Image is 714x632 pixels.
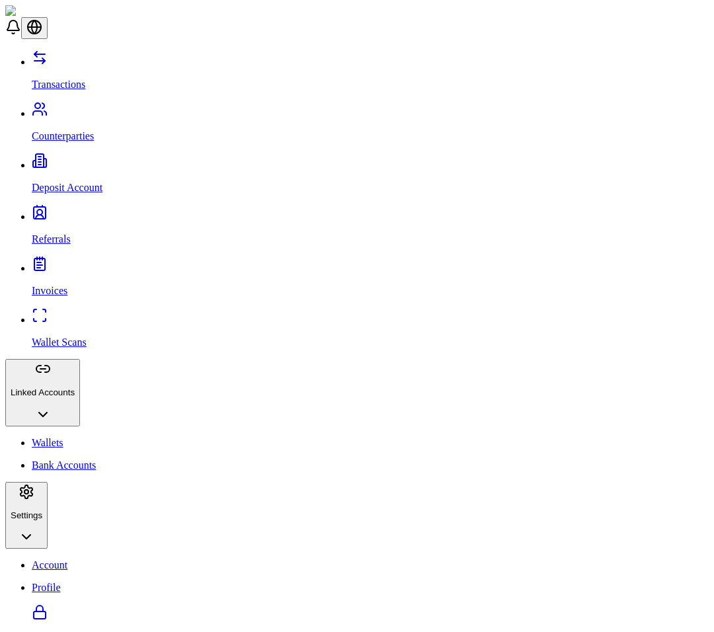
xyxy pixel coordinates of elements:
[5,359,80,426] button: Linked Accounts
[32,437,709,449] a: Wallets
[5,482,48,549] button: Settings
[32,285,709,297] p: Invoices
[32,582,709,622] a: Profile
[32,56,709,91] a: Transactions
[32,559,709,571] a: Account
[32,108,709,142] a: Counterparties
[5,5,84,17] img: ShieldPay Logo
[32,336,709,348] p: Wallet Scans
[32,582,709,594] p: Profile
[32,159,709,194] a: Deposit Account
[32,262,709,297] a: Invoices
[32,211,709,245] a: Referrals
[32,459,709,471] a: Bank Accounts
[11,387,75,397] p: Linked Accounts
[32,233,709,245] p: Referrals
[32,79,709,91] p: Transactions
[32,182,709,194] p: Deposit Account
[32,314,709,348] a: Wallet Scans
[32,130,709,142] p: Counterparties
[11,510,42,520] p: Settings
